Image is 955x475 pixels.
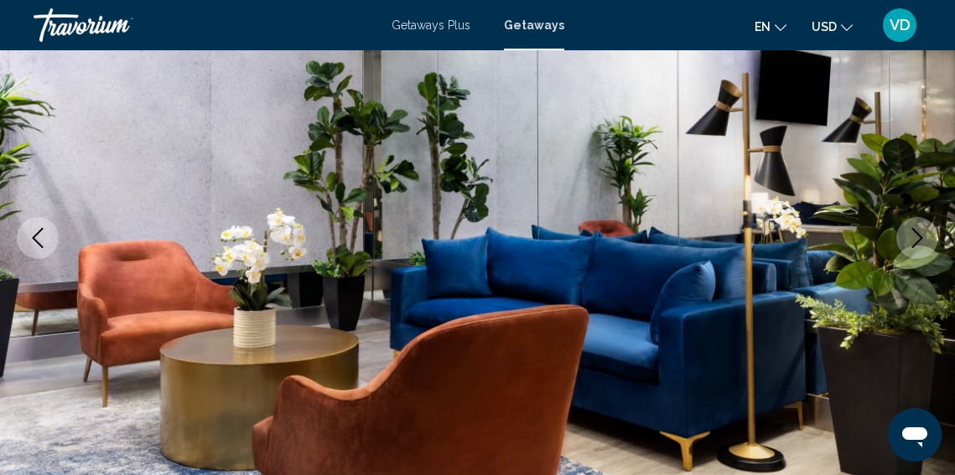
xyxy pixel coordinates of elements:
span: en [755,20,771,34]
a: Travorium [34,8,375,42]
button: User Menu [878,8,921,43]
a: Getaways [504,18,564,32]
button: Previous image [17,217,59,259]
span: VD [890,17,911,34]
button: Change language [755,14,786,39]
a: Getaways Plus [392,18,470,32]
span: USD [812,20,837,34]
button: Next image [896,217,938,259]
iframe: Button to launch messaging window [888,408,942,462]
button: Change currency [812,14,853,39]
